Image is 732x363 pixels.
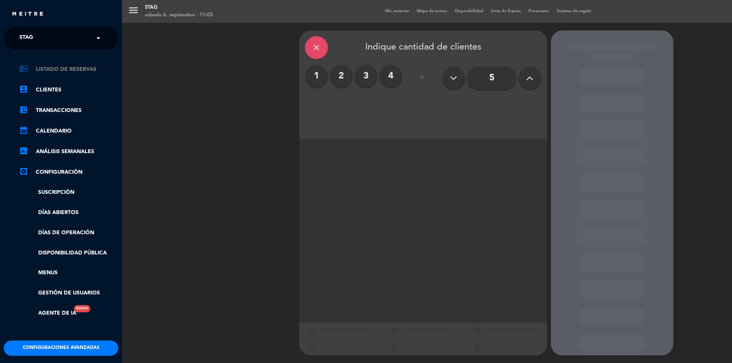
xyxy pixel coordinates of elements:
a: Configuración [19,168,118,177]
button: Configuraciones avanzadas [4,341,118,356]
a: assessmentANÁLISIS SEMANALES [19,147,118,156]
a: account_boxClientes [19,85,118,94]
a: Días de Operación [19,229,118,237]
i: account_box [19,85,28,94]
i: account_balance_wallet [19,105,28,114]
a: account_balance_walletTransacciones [19,106,118,115]
a: calendar_monthCalendario [19,126,118,136]
i: chrome_reader_mode [19,64,28,73]
div: Nuevo [74,305,90,312]
a: Agente de IANuevo [19,309,76,318]
a: Menus [19,269,118,277]
a: Suscripción [19,188,118,197]
a: Disponibilidad pública [19,249,118,257]
i: settings_applications [19,167,28,176]
span: STAG [19,30,33,46]
img: MEITRE [11,11,44,17]
a: chrome_reader_modeListado de Reservas [19,65,118,74]
i: calendar_month [19,126,28,135]
i: assessment [19,146,28,155]
a: Gestión de usuarios [19,289,118,297]
a: Días abiertos [19,208,118,217]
